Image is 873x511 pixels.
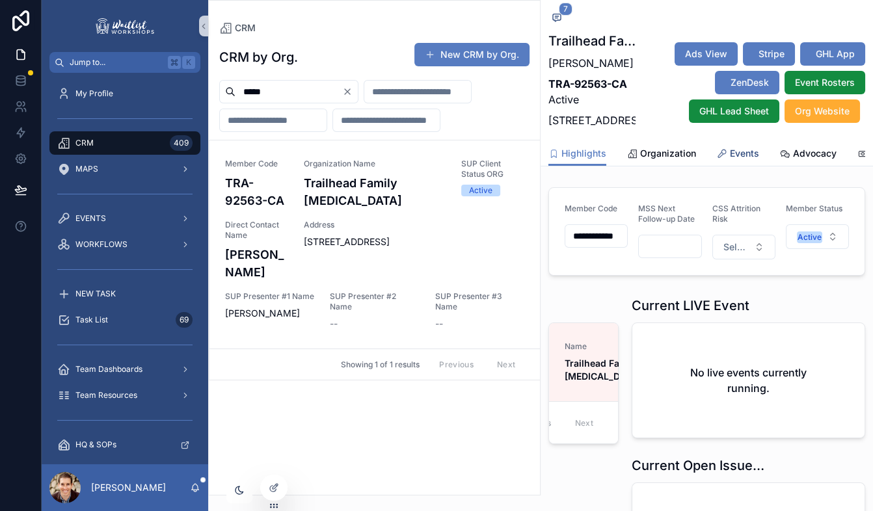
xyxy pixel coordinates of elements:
a: Team Dashboards [49,358,200,381]
span: My Profile [75,88,113,99]
h1: Current LIVE Event [632,296,749,315]
span: Advocacy [793,147,837,160]
span: Member Code [225,159,288,169]
a: WORKFLOWS [49,233,200,256]
span: EVENTS [75,213,106,224]
a: Highlights [548,142,606,166]
span: CRM [235,21,256,34]
span: Address [304,220,524,230]
button: ZenDesk [715,71,779,94]
h2: No live events currently running. [674,365,823,396]
a: CRM [219,21,256,34]
button: Select Button [786,224,849,249]
div: 409 [170,135,193,151]
span: Organization [640,147,696,160]
p: [STREET_ADDRESS] [548,112,636,128]
div: Active [469,185,492,196]
span: Task List [75,315,108,325]
a: CRM409 [49,131,200,155]
span: -- [330,317,338,330]
button: Clear [342,86,358,97]
span: CRM [75,138,94,148]
h4: TRA-92563-CA [225,174,288,209]
span: Org Website [795,105,850,118]
a: Member CodeTRA-92563-CAOrganization NameTrailhead Family [MEDICAL_DATA]SUP Client Status ORGActiv... [209,140,540,348]
span: Event Rosters [795,76,855,89]
span: MSS Next Follow-up Date [638,203,695,224]
h1: Current Open Issues or Tasks [632,456,768,475]
div: 69 [176,312,193,328]
span: K [183,57,194,68]
span: Team Resources [75,390,137,400]
span: GHL Lead Sheet [699,105,769,118]
p: [PERSON_NAME] [91,481,166,494]
a: Task List69 [49,308,200,332]
strong: TRA-92563-CA [548,77,627,90]
a: Team Resources [49,384,200,407]
button: Select Button [712,235,775,259]
button: 7 [548,10,565,27]
a: MAPS [49,157,200,181]
a: Organization [627,142,696,168]
span: Ads View [685,47,727,60]
div: Active [798,231,822,243]
span: Member Status [786,203,842,213]
span: 7 [559,3,572,16]
span: Jump to... [70,57,163,68]
span: ZenDesk [731,76,769,89]
button: Jump to...K [49,52,200,73]
span: GHL App [816,47,855,60]
span: SUP Client Status ORG [461,159,524,179]
button: Org Website [785,99,860,123]
a: Events [717,142,759,168]
span: SUP Presenter #2 Name [330,291,419,312]
button: Event Rosters [785,71,865,94]
button: Stripe [743,42,795,66]
button: New CRM by Org. [414,43,530,66]
div: scrollable content [42,73,208,464]
span: HQ & SOPs [75,439,116,450]
span: Member Code [565,203,617,213]
p: Active [548,76,636,107]
img: App logo [94,16,156,36]
span: Showing 1 of 1 results [341,360,420,370]
button: GHL Lead Sheet [689,99,779,123]
span: Team Dashboards [75,364,142,374]
span: Direct Contact Name [225,220,288,241]
span: [STREET_ADDRESS] [304,235,524,248]
span: WORKFLOWS [75,239,128,250]
span: Events [730,147,759,160]
p: [PERSON_NAME] [548,55,636,71]
span: SUP Presenter #3 Name [435,291,524,312]
span: SUP Presenter #1 Name [225,291,314,302]
span: -- [435,317,443,330]
span: CSS Attrition Risk [712,203,760,224]
span: [PERSON_NAME] [225,307,314,320]
span: Select a CSS Att Risk [723,241,749,254]
span: Stripe [759,47,785,60]
span: Name [565,341,643,352]
h4: [PERSON_NAME] [225,246,288,281]
span: NEW TASK [75,289,116,299]
span: MAPS [75,164,98,174]
a: My Profile [49,82,200,105]
h1: CRM by Org. [219,48,298,66]
a: EVENTS [49,207,200,230]
button: GHL App [800,42,865,66]
h1: Trailhead Family [MEDICAL_DATA] [548,32,636,50]
h4: Trailhead Family [MEDICAL_DATA] [304,174,446,209]
strong: Trailhead Family [MEDICAL_DATA] [565,358,641,382]
a: HQ & SOPs [49,433,200,456]
a: Advocacy [780,142,837,168]
a: NEW TASK [49,282,200,306]
span: Highlights [561,147,606,160]
button: Ads View [675,42,738,66]
span: Organization Name [304,159,446,169]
